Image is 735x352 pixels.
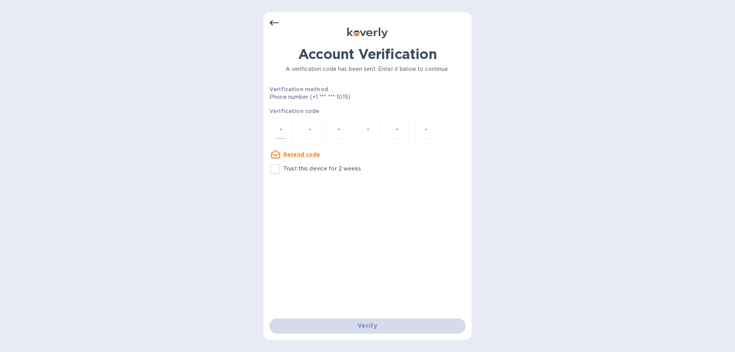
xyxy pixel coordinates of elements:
p: Phone number (+1 *** *** 1015) [269,93,409,101]
p: Trust this device for 2 weeks [283,165,361,173]
h1: Account Verification [269,46,465,62]
u: Resend code [283,151,320,157]
p: Verification code [269,107,465,115]
p: A verification code has been sent. Enter it below to continue. [269,65,465,73]
b: Verification method [269,86,328,92]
